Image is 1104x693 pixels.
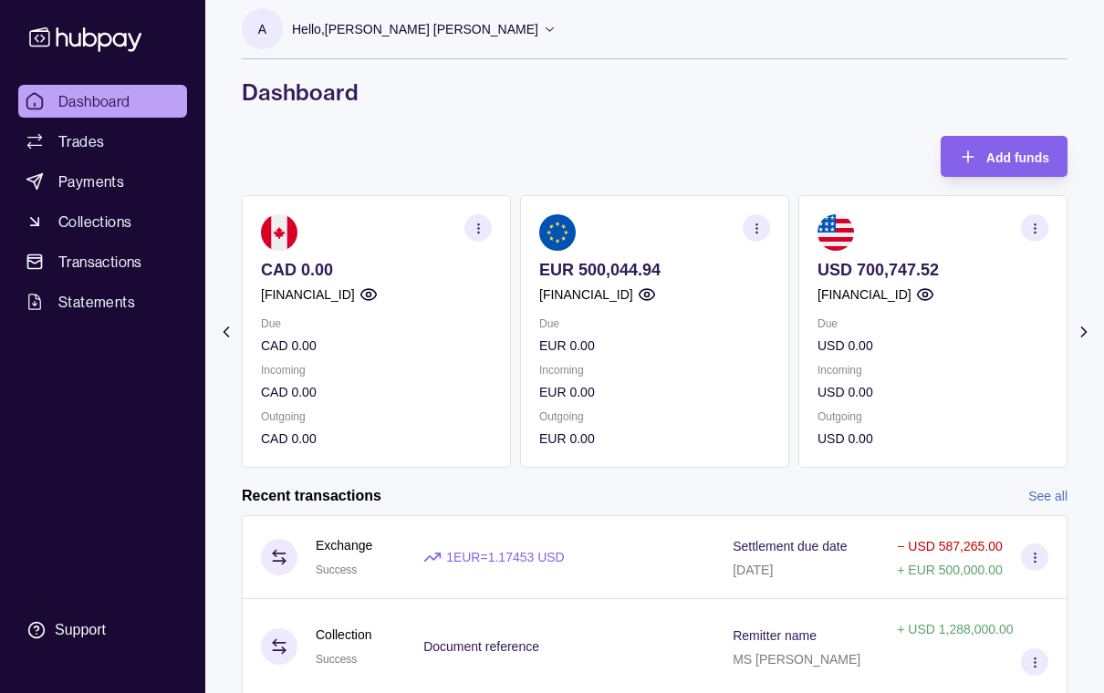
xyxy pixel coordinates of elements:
[316,535,372,555] p: Exchange
[539,284,633,305] p: [FINANCIAL_ID]
[58,251,142,273] span: Transactions
[539,314,770,334] p: Due
[258,19,266,39] p: A
[818,214,854,251] img: us
[242,486,381,506] h2: Recent transactions
[316,653,357,666] span: Success
[18,245,187,278] a: Transactions
[818,407,1048,427] p: Outgoing
[423,639,539,654] p: Document reference
[539,429,770,449] p: EUR 0.00
[261,260,492,280] p: CAD 0.00
[733,652,860,667] p: MS [PERSON_NAME]
[539,260,770,280] p: EUR 500,044.94
[818,284,911,305] p: [FINANCIAL_ID]
[58,130,104,152] span: Trades
[261,314,492,334] p: Due
[261,429,492,449] p: CAD 0.00
[539,360,770,380] p: Incoming
[446,547,565,567] p: 1 EUR = 1.17453 USD
[18,285,187,318] a: Statements
[261,336,492,356] p: CAD 0.00
[18,165,187,198] a: Payments
[986,150,1049,165] span: Add funds
[261,382,492,402] p: CAD 0.00
[58,291,135,313] span: Statements
[58,90,130,112] span: Dashboard
[818,429,1048,449] p: USD 0.00
[818,314,1048,334] p: Due
[18,125,187,158] a: Trades
[897,622,1013,636] p: + USD 1,288,000.00
[539,407,770,427] p: Outgoing
[539,214,576,251] img: eu
[941,136,1068,177] button: Add funds
[261,360,492,380] p: Incoming
[18,611,187,649] a: Support
[316,564,357,576] span: Success
[58,211,131,233] span: Collections
[292,19,538,39] p: Hello, [PERSON_NAME] [PERSON_NAME]
[18,85,187,118] a: Dashboard
[242,78,1068,107] h1: Dashboard
[818,336,1048,356] p: USD 0.00
[18,205,187,238] a: Collections
[733,563,773,577] p: [DATE]
[58,171,124,192] span: Payments
[818,382,1048,402] p: USD 0.00
[897,563,1003,577] p: + EUR 500,000.00
[1028,486,1068,506] a: See all
[539,336,770,356] p: EUR 0.00
[897,539,1003,553] p: − USD 587,265.00
[733,539,847,553] p: Settlement due date
[818,360,1048,380] p: Incoming
[733,628,817,643] p: Remitter name
[55,620,106,640] div: Support
[539,382,770,402] p: EUR 0.00
[261,407,492,427] p: Outgoing
[261,214,297,251] img: ca
[818,260,1048,280] p: USD 700,747.52
[316,625,371,645] p: Collection
[261,284,355,305] p: [FINANCIAL_ID]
